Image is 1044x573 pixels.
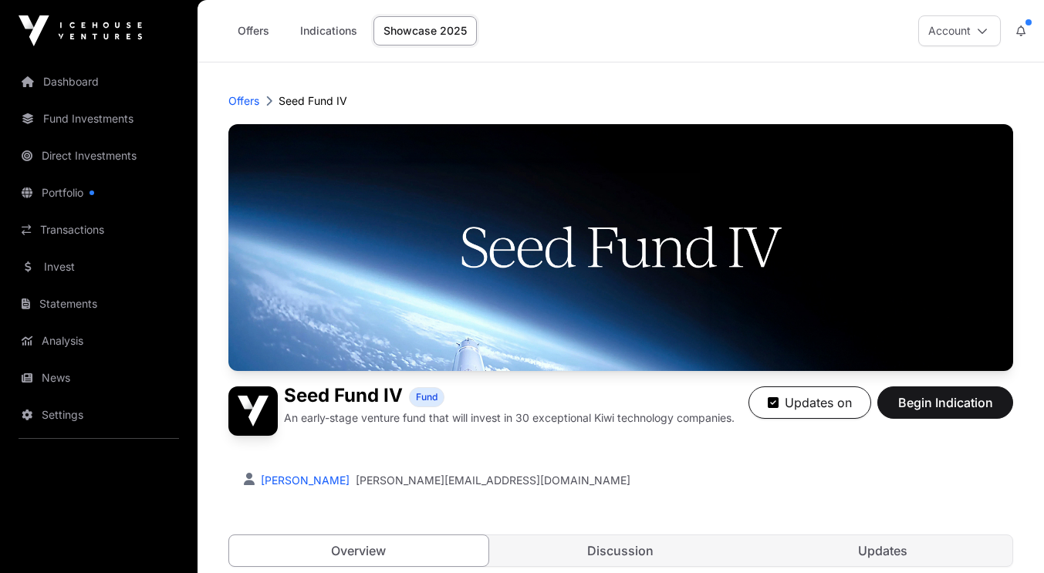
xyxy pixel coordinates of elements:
span: Begin Indication [897,393,994,412]
a: Discussion [492,535,751,566]
a: News [12,361,185,395]
a: Dashboard [12,65,185,99]
a: Offers [228,93,259,109]
img: Icehouse Ventures Logo [19,15,142,46]
a: [PERSON_NAME] [258,474,350,487]
a: Settings [12,398,185,432]
a: Indications [290,16,367,46]
a: Direct Investments [12,139,185,173]
img: Seed Fund IV [228,386,278,436]
button: Updates on [748,386,871,419]
span: Fund [416,391,438,403]
a: Updates [753,535,1012,566]
button: Begin Indication [877,386,1013,419]
img: Seed Fund IV [228,124,1013,371]
button: Account [918,15,1001,46]
p: Seed Fund IV [279,93,347,109]
a: Offers [222,16,284,46]
p: An early-stage venture fund that will invest in 30 exceptional Kiwi technology companies. [284,410,735,426]
h1: Seed Fund IV [284,386,403,407]
a: Invest [12,250,185,284]
a: [PERSON_NAME][EMAIL_ADDRESS][DOMAIN_NAME] [356,473,630,488]
a: Portfolio [12,176,185,210]
a: Statements [12,287,185,321]
a: Analysis [12,324,185,358]
a: Showcase 2025 [373,16,477,46]
iframe: Chat Widget [967,499,1044,573]
a: Overview [228,534,489,567]
a: Fund Investments [12,102,185,136]
a: Transactions [12,213,185,247]
a: Begin Indication [877,402,1013,417]
nav: Tabs [229,535,1012,566]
